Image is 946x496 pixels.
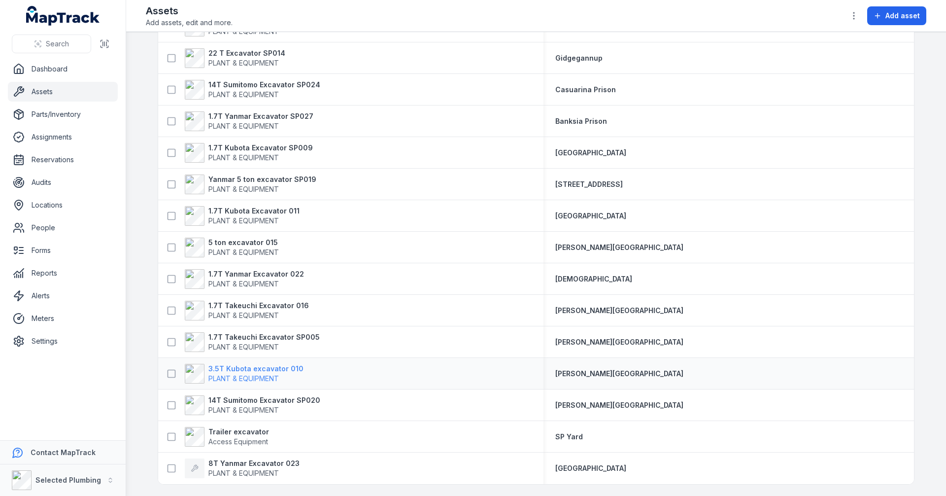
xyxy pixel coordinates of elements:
[885,11,920,21] span: Add asset
[555,53,603,63] a: Gidgegannup
[185,364,304,384] a: 3.5T Kubota excavator 010PLANT & EQUIPMENT
[555,337,683,347] a: [PERSON_NAME][GEOGRAPHIC_DATA]
[208,27,279,35] span: PLANT & EQUIPMENT
[555,369,683,378] span: [PERSON_NAME][GEOGRAPHIC_DATA]
[8,309,118,328] a: Meters
[12,35,91,53] button: Search
[8,105,118,124] a: Parts/Inventory
[208,406,279,414] span: PLANT & EQUIPMENT
[8,127,118,147] a: Assignments
[555,275,632,283] span: [DEMOGRAPHIC_DATA]
[208,437,268,446] span: Access Equipment
[26,6,100,26] a: MapTrack
[185,301,309,320] a: 1.7T Takeuchi Excavator 016PLANT & EQUIPMENT
[208,238,279,248] strong: 5 ton excavator 015
[185,269,304,289] a: 1.7T Yanmar Excavator 022PLANT & EQUIPMENT
[208,185,279,193] span: PLANT & EQUIPMENT
[555,401,683,409] span: [PERSON_NAME][GEOGRAPHIC_DATA]
[208,90,279,99] span: PLANT & EQUIPMENT
[208,48,285,58] strong: 22 T Excavator SP014
[555,180,623,188] span: [STREET_ADDRESS]
[8,150,118,170] a: Reservations
[208,143,313,153] strong: 1.7T Kubota Excavator SP009
[208,311,279,319] span: PLANT & EQUIPMENT
[208,280,279,288] span: PLANT & EQUIPMENT
[208,427,269,437] strong: Trailer excavator
[8,331,118,351] a: Settings
[8,263,118,283] a: Reports
[8,241,118,260] a: Forms
[46,39,69,49] span: Search
[867,6,926,25] button: Add asset
[146,4,233,18] h2: Assets
[555,463,626,473] a: [GEOGRAPHIC_DATA]
[31,448,96,457] strong: Contact MapTrack
[555,274,632,284] a: [DEMOGRAPHIC_DATA]
[208,248,279,256] span: PLANT & EQUIPMENT
[555,369,683,379] a: [PERSON_NAME][GEOGRAPHIC_DATA]
[185,427,269,447] a: Trailer excavatorAccess Equipment
[185,143,313,163] a: 1.7T Kubota Excavator SP009PLANT & EQUIPMENT
[208,459,300,468] strong: 8T Yanmar Excavator 023
[8,59,118,79] a: Dashboard
[208,122,279,130] span: PLANT & EQUIPMENT
[146,18,233,28] span: Add assets, edit and more.
[8,218,118,238] a: People
[185,80,320,100] a: 14T Sumitomo Excavator SP024PLANT & EQUIPMENT
[208,269,304,279] strong: 1.7T Yanmar Excavator 022
[185,238,279,257] a: 5 ton excavator 015PLANT & EQUIPMENT
[208,301,309,311] strong: 1.7T Takeuchi Excavator 016
[8,195,118,215] a: Locations
[555,148,626,157] span: [GEOGRAPHIC_DATA]
[208,332,320,342] strong: 1.7T Takeuchi Excavator SP005
[8,173,118,192] a: Audits
[555,432,583,441] span: SP Yard
[555,400,683,410] a: [PERSON_NAME][GEOGRAPHIC_DATA]
[35,476,101,484] strong: Selected Plumbing
[208,206,300,216] strong: 1.7T Kubota Excavator 011
[185,395,320,415] a: 14T Sumitomo Excavator SP020PLANT & EQUIPMENT
[185,111,313,131] a: 1.7T Yanmar Excavator SP027PLANT & EQUIPMENT
[555,306,683,316] a: [PERSON_NAME][GEOGRAPHIC_DATA]
[555,212,626,220] span: [GEOGRAPHIC_DATA]
[555,116,607,126] a: Banksia Prison
[555,117,607,125] span: Banksia Prison
[208,343,279,351] span: PLANT & EQUIPMENT
[555,179,623,189] a: [STREET_ADDRESS]
[555,306,683,315] span: [PERSON_NAME][GEOGRAPHIC_DATA]
[8,286,118,306] a: Alerts
[555,85,616,95] a: Casuarina Prison
[555,54,603,62] span: Gidgegannup
[555,85,616,94] span: Casuarina Prison
[555,243,683,251] span: [PERSON_NAME][GEOGRAPHIC_DATA]
[185,332,320,352] a: 1.7T Takeuchi Excavator SP005PLANT & EQUIPMENT
[208,374,279,383] span: PLANT & EQUIPMENT
[208,153,279,162] span: PLANT & EQUIPMENT
[8,82,118,102] a: Assets
[208,111,313,121] strong: 1.7T Yanmar Excavator SP027
[208,395,320,405] strong: 14T Sumitomo Excavator SP020
[208,469,279,477] span: PLANT & EQUIPMENT
[208,364,304,374] strong: 3.5T Kubota excavator 010
[208,59,279,67] span: PLANT & EQUIPMENT
[555,243,683,252] a: [PERSON_NAME][GEOGRAPHIC_DATA]
[208,216,279,225] span: PLANT & EQUIPMENT
[208,175,316,184] strong: Yanmar 5 ton excavator SP019
[185,206,300,226] a: 1.7T Kubota Excavator 011PLANT & EQUIPMENT
[185,48,285,68] a: 22 T Excavator SP014PLANT & EQUIPMENT
[555,464,626,472] span: [GEOGRAPHIC_DATA]
[555,148,626,158] a: [GEOGRAPHIC_DATA]
[555,432,583,442] a: SP Yard
[555,211,626,221] a: [GEOGRAPHIC_DATA]
[555,338,683,346] span: [PERSON_NAME][GEOGRAPHIC_DATA]
[185,459,300,478] a: 8T Yanmar Excavator 023PLANT & EQUIPMENT
[208,80,320,90] strong: 14T Sumitomo Excavator SP024
[185,175,316,194] a: Yanmar 5 ton excavator SP019PLANT & EQUIPMENT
